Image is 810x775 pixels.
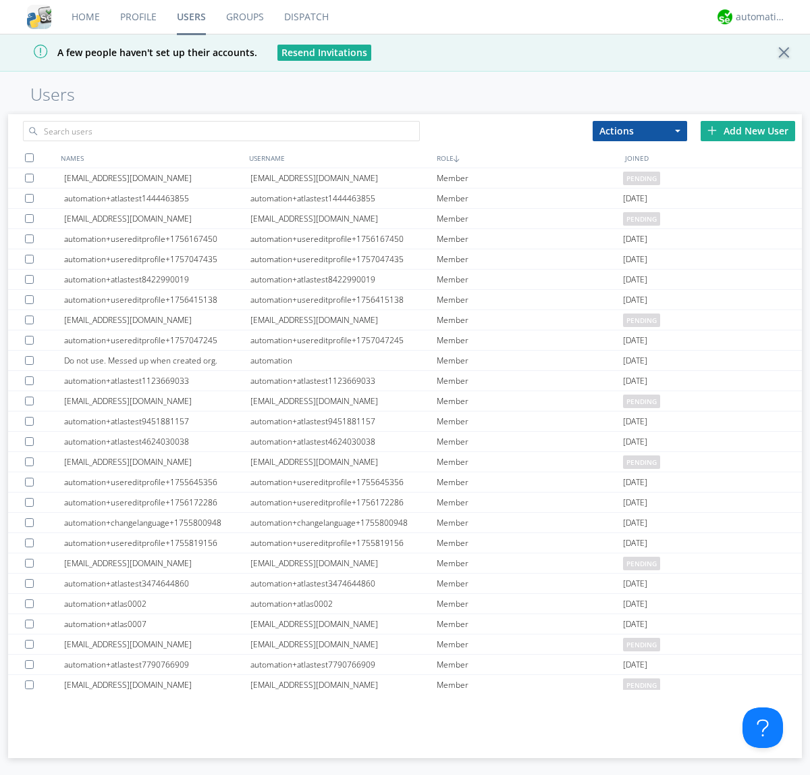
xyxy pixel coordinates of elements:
[437,411,623,431] div: Member
[437,270,623,289] div: Member
[742,707,783,748] iframe: Toggle Customer Support
[437,209,623,228] div: Member
[250,513,437,532] div: automation+changelanguage+1755800948
[437,533,623,553] div: Member
[64,675,250,695] div: [EMAIL_ADDRESS][DOMAIN_NAME]
[437,330,623,350] div: Member
[8,310,802,330] a: [EMAIL_ADDRESS][DOMAIN_NAME][EMAIL_ADDRESS][DOMAIN_NAME]Memberpending
[437,189,623,208] div: Member
[64,594,250,614] div: automation+atlas0002
[64,310,250,330] div: [EMAIL_ADDRESS][DOMAIN_NAME]
[10,46,257,59] span: A few people haven't set up their accounts.
[64,553,250,573] div: [EMAIL_ADDRESS][DOMAIN_NAME]
[250,209,437,228] div: [EMAIL_ADDRESS][DOMAIN_NAME]
[277,45,371,61] button: Resend Invitations
[623,594,647,614] span: [DATE]
[250,493,437,512] div: automation+usereditprofile+1756172286
[623,432,647,452] span: [DATE]
[8,168,802,189] a: [EMAIL_ADDRESS][DOMAIN_NAME][EMAIL_ADDRESS][DOMAIN_NAME]Memberpending
[623,533,647,553] span: [DATE]
[64,655,250,674] div: automation+atlastest7790766909
[8,432,802,452] a: automation+atlastest4624030038automation+atlastest4624030038Member[DATE]
[250,168,437,188] div: [EMAIL_ADDRESS][DOMAIN_NAME]
[437,229,623,249] div: Member
[623,411,647,432] span: [DATE]
[8,675,802,695] a: [EMAIL_ADDRESS][DOMAIN_NAME][EMAIL_ADDRESS][DOMAIN_NAME]Memberpending
[437,371,623,391] div: Member
[437,493,623,512] div: Member
[250,189,437,208] div: automation+atlastest1444463855
[718,9,732,24] img: d2d01cd9b4174d08988066c6d424eccd
[593,121,687,141] button: Actions
[8,533,802,553] a: automation+usereditprofile+1755819156automation+usereditprofile+1755819156Member[DATE]
[64,432,250,451] div: automation+atlastest4624030038
[623,290,647,310] span: [DATE]
[8,391,802,411] a: [EMAIL_ADDRESS][DOMAIN_NAME][EMAIL_ADDRESS][DOMAIN_NAME]Memberpending
[250,675,437,695] div: [EMAIL_ADDRESS][DOMAIN_NAME]
[437,452,623,472] div: Member
[8,209,802,229] a: [EMAIL_ADDRESS][DOMAIN_NAME][EMAIL_ADDRESS][DOMAIN_NAME]Memberpending
[8,493,802,513] a: automation+usereditprofile+1756172286automation+usereditprofile+1756172286Member[DATE]
[8,270,802,290] a: automation+atlastest8422990019automation+atlastest8422990019Member[DATE]
[250,371,437,391] div: automation+atlastest1123669033
[64,452,250,472] div: [EMAIL_ADDRESS][DOMAIN_NAME]
[250,655,437,674] div: automation+atlastest7790766909
[57,148,246,168] div: NAMES
[8,513,802,533] a: automation+changelanguage+1755800948automation+changelanguage+1755800948Member[DATE]
[8,249,802,270] a: automation+usereditprofile+1757047435automation+usereditprofile+1757047435Member[DATE]
[623,574,647,594] span: [DATE]
[250,533,437,553] div: automation+usereditprofile+1755819156
[8,634,802,655] a: [EMAIL_ADDRESS][DOMAIN_NAME][EMAIL_ADDRESS][DOMAIN_NAME]Memberpending
[250,330,437,350] div: automation+usereditprofile+1757047245
[623,638,660,651] span: pending
[623,314,660,327] span: pending
[437,351,623,370] div: Member
[8,452,802,472] a: [EMAIL_ADDRESS][DOMAIN_NAME][EMAIL_ADDRESS][DOMAIN_NAME]Memberpending
[250,351,437,370] div: automation
[437,391,623,411] div: Member
[437,614,623,634] div: Member
[8,594,802,614] a: automation+atlas0002automation+atlas0002Member[DATE]
[8,330,802,351] a: automation+usereditprofile+1757047245automation+usereditprofile+1757047245Member[DATE]
[623,455,660,469] span: pending
[623,249,647,270] span: [DATE]
[437,249,623,269] div: Member
[8,574,802,594] a: automation+atlastest3474644860automation+atlastest3474644860Member[DATE]
[8,189,802,209] a: automation+atlastest1444463855automation+atlastest1444463855Member[DATE]
[437,432,623,451] div: Member
[64,533,250,553] div: automation+usereditprofile+1755819156
[246,148,434,168] div: USERNAME
[8,371,802,391] a: automation+atlastest1123669033automation+atlastest1123669033Member[DATE]
[623,371,647,391] span: [DATE]
[27,5,51,29] img: cddb5a64eb264b2086981ab96f4c1ba7
[23,121,420,141] input: Search users
[8,229,802,249] a: automation+usereditprofile+1756167450automation+usereditprofile+1756167450Member[DATE]
[623,472,647,493] span: [DATE]
[64,391,250,411] div: [EMAIL_ADDRESS][DOMAIN_NAME]
[8,614,802,634] a: automation+atlas0007[EMAIL_ADDRESS][DOMAIN_NAME]Member[DATE]
[64,614,250,634] div: automation+atlas0007
[623,212,660,226] span: pending
[64,229,250,249] div: automation+usereditprofile+1756167450
[433,148,622,168] div: ROLE
[8,655,802,675] a: automation+atlastest7790766909automation+atlastest7790766909Member[DATE]
[623,229,647,249] span: [DATE]
[8,411,802,432] a: automation+atlastest9451881157automation+atlastest9451881157Member[DATE]
[437,513,623,532] div: Member
[623,172,660,185] span: pending
[437,553,623,573] div: Member
[8,290,802,310] a: automation+usereditprofile+1756415138automation+usereditprofile+1756415138Member[DATE]
[64,574,250,593] div: automation+atlastest3474644860
[64,351,250,370] div: Do not use. Messed up when created org.
[250,574,437,593] div: automation+atlastest3474644860
[623,395,660,408] span: pending
[437,655,623,674] div: Member
[622,148,810,168] div: JOINED
[8,472,802,493] a: automation+usereditprofile+1755645356automation+usereditprofile+1755645356Member[DATE]
[8,553,802,574] a: [EMAIL_ADDRESS][DOMAIN_NAME][EMAIL_ADDRESS][DOMAIN_NAME]Memberpending
[437,675,623,695] div: Member
[736,10,786,24] div: automation+atlas
[250,290,437,309] div: automation+usereditprofile+1756415138
[623,330,647,351] span: [DATE]
[64,249,250,269] div: automation+usereditprofile+1757047435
